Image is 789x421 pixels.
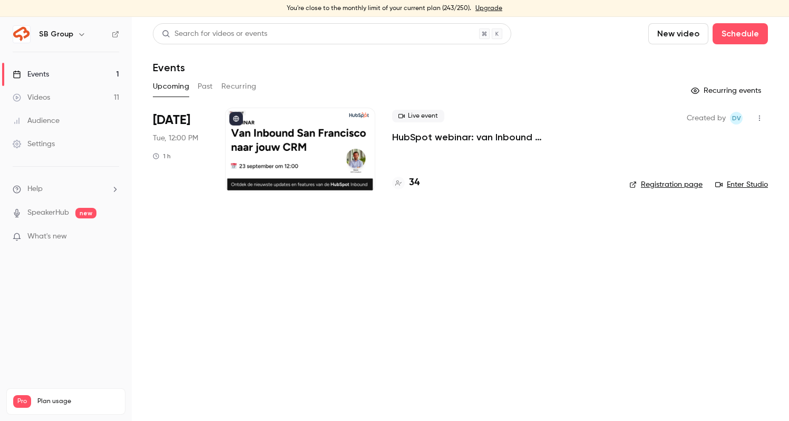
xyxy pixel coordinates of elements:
button: Past [198,78,213,95]
button: Schedule [713,23,768,44]
div: Videos [13,92,50,103]
div: Events [13,69,49,80]
span: Tue, 12:00 PM [153,133,198,143]
span: Live event [392,110,444,122]
button: Upcoming [153,78,189,95]
img: SB Group [13,26,30,43]
span: Dv [732,112,741,125]
a: Registration page [629,179,703,190]
a: Enter Studio [715,179,768,190]
iframe: Noticeable Trigger [106,232,119,242]
span: What's new [27,231,67,242]
span: [DATE] [153,112,190,129]
button: Recurring events [686,82,768,99]
li: help-dropdown-opener [13,184,119,195]
div: Search for videos or events [162,28,267,40]
h4: 34 [409,176,420,190]
span: new [75,208,96,218]
div: Settings [13,139,55,149]
div: 1 h [153,152,171,160]
h6: SB Group [39,29,73,40]
h1: Events [153,61,185,74]
div: Sep 23 Tue, 12:00 PM (Europe/Amsterdam) [153,108,208,192]
span: Created by [687,112,726,125]
span: Pro [13,395,31,408]
span: Plan usage [37,397,119,406]
button: New video [648,23,708,44]
button: Recurring [221,78,257,95]
div: Audience [13,116,60,126]
a: HubSpot webinar: van Inbound [GEOGRAPHIC_DATA] naar jouw CRM [392,131,612,143]
span: Dante van der heijden [730,112,743,125]
a: SpeakerHub [27,207,69,218]
span: Help [27,184,43,195]
a: Upgrade [475,4,502,13]
a: 34 [392,176,420,190]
